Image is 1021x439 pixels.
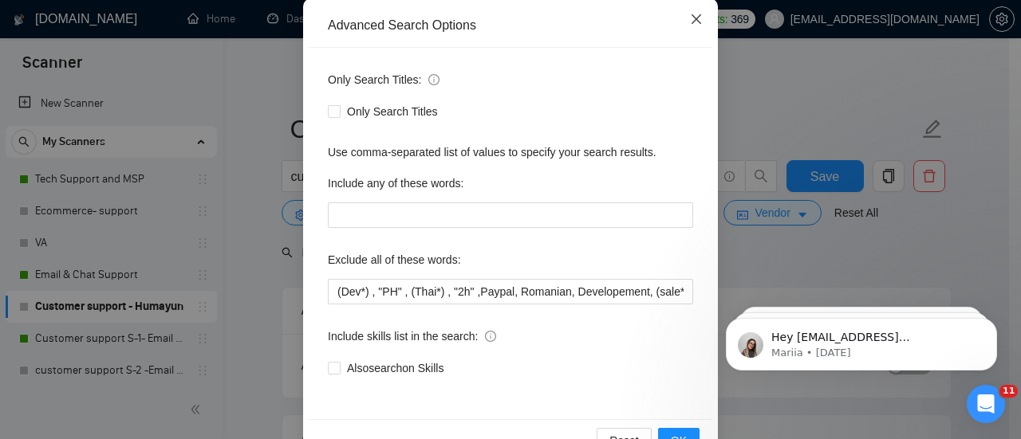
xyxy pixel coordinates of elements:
[328,143,693,161] div: Use comma-separated list of values to specify your search results.
[485,331,496,342] span: info-circle
[428,74,440,85] span: info-circle
[999,385,1018,398] span: 11
[328,171,463,196] label: Include any of these words:
[328,327,496,345] span: Include skills list in the search:
[967,385,1005,423] iframe: Intercom live chat
[690,13,703,25] span: close
[328,71,440,88] span: Only Search Titles:
[328,247,461,272] label: Exclude all of these words:
[702,284,1021,396] iframe: Intercom notifications message
[328,17,693,34] div: Advanced Search Options
[341,103,444,120] span: Only Search Titles
[341,359,450,377] span: Also search on Skills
